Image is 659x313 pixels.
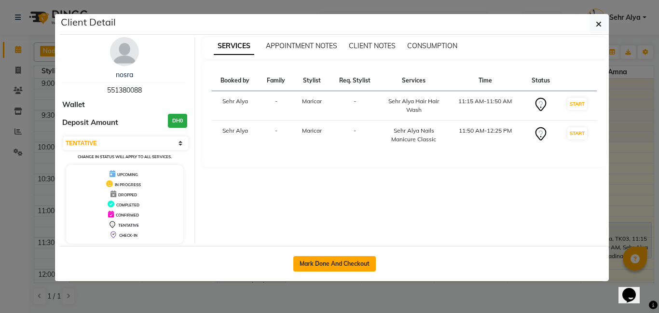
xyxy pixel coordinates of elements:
[447,91,523,121] td: 11:15 AM-11:50 AM
[259,70,293,91] th: Family
[567,127,587,139] button: START
[214,38,254,55] span: SERVICES
[212,91,259,121] td: Sehr Alya
[110,37,139,66] img: avatar
[78,154,172,159] small: Change in status will apply to all services.
[293,256,376,272] button: Mark Done And Checkout
[62,99,85,110] span: Wallet
[212,121,259,150] td: Sehr Alya
[302,127,322,134] span: Maricar
[168,114,187,128] h3: DH0
[259,121,293,150] td: -
[567,98,587,110] button: START
[447,70,523,91] th: Time
[380,70,448,91] th: Services
[386,126,442,144] div: Sehr Alya Nails Manicure Classic
[386,97,442,114] div: Sehr Alya Hair Hair Wash
[61,15,116,29] h5: Client Detail
[447,121,523,150] td: 11:50 AM-12:25 PM
[118,192,137,197] span: DROPPED
[119,233,137,238] span: CHECK-IN
[293,70,330,91] th: Stylist
[407,41,457,50] span: CONSUMPTION
[115,182,141,187] span: IN PROGRESS
[330,70,380,91] th: Req. Stylist
[330,121,380,150] td: -
[523,70,558,91] th: Status
[266,41,337,50] span: APPOINTMENT NOTES
[302,97,322,105] span: Maricar
[212,70,259,91] th: Booked by
[107,86,142,95] span: 551380088
[116,213,139,218] span: CONFIRMED
[118,223,139,228] span: TENTATIVE
[618,274,649,303] iframe: chat widget
[349,41,396,50] span: CLIENT NOTES
[62,117,118,128] span: Deposit Amount
[330,91,380,121] td: -
[259,91,293,121] td: -
[116,70,133,79] a: nosra
[116,203,139,207] span: COMPLETED
[117,172,138,177] span: UPCOMING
